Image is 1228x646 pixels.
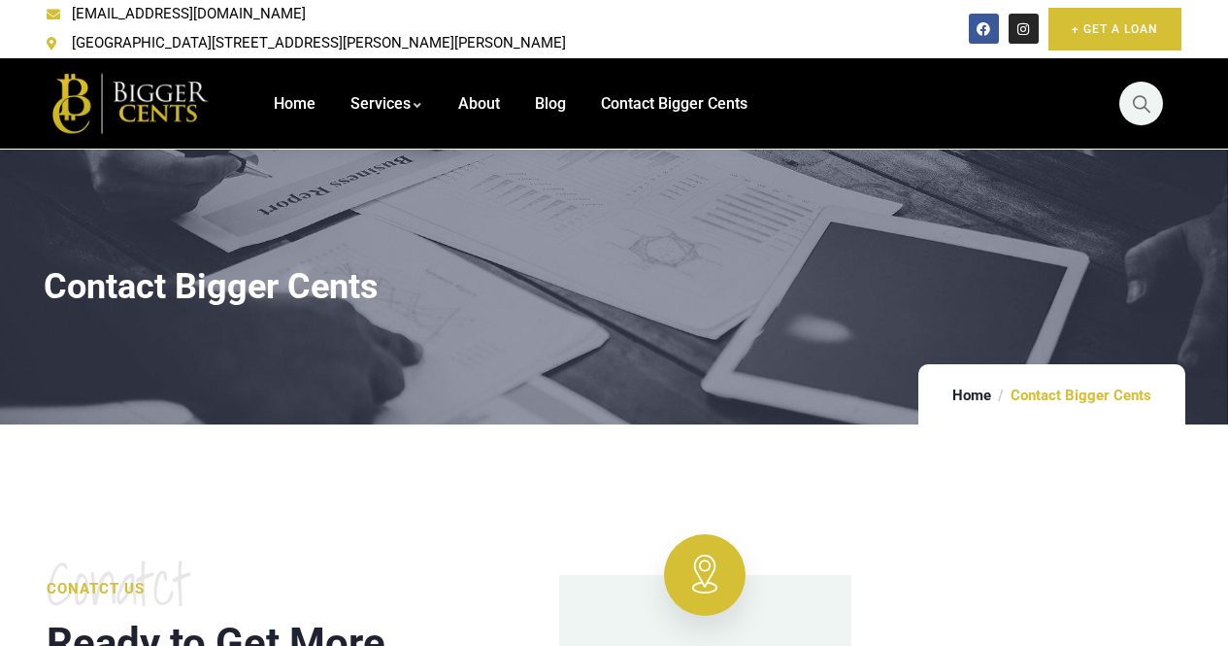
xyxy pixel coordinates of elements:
[44,266,1185,308] h2: Contact Bigger Cents
[952,387,991,404] a: Home
[601,58,747,150] a: Contact Bigger Cents
[67,29,566,58] span: [GEOGRAPHIC_DATA][STREET_ADDRESS][PERSON_NAME][PERSON_NAME]
[601,94,747,113] span: Contact Bigger Cents
[274,58,315,150] a: Home
[47,69,216,137] img: Home
[47,555,496,613] span: Conatct
[1001,389,1161,403] li: Contact Bigger Cents
[350,94,411,113] span: Services
[458,94,500,113] span: About
[1072,19,1158,39] span: + Get A Loan
[350,58,423,150] a: Services
[47,580,145,597] span: conatct us
[458,58,500,150] a: About
[1048,8,1181,51] a: + Get A Loan
[535,58,566,150] a: Blog
[274,94,315,113] span: Home
[535,94,566,113] span: Blog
